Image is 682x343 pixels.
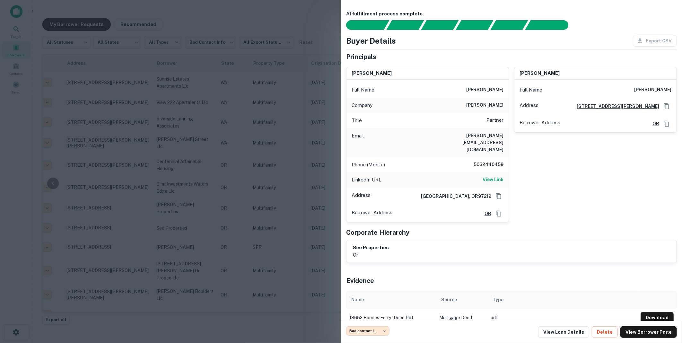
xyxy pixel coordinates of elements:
[351,296,364,303] div: Name
[346,52,376,62] h5: Principals
[634,86,671,94] h6: [PERSON_NAME]
[426,132,503,153] h6: [PERSON_NAME][EMAIL_ADDRESS][DOMAIN_NAME]
[592,326,618,338] button: Delete
[352,117,362,124] p: Title
[520,70,560,77] h6: [PERSON_NAME]
[538,326,589,338] a: View Loan Details
[353,251,389,259] p: or
[662,101,671,111] button: Copy Address
[466,86,503,94] h6: [PERSON_NAME]
[421,20,459,30] div: Documents found, AI parsing details...
[352,70,392,77] h6: [PERSON_NAME]
[346,276,374,286] h5: Evidence
[641,312,674,323] button: Download
[647,120,659,127] a: OR
[352,209,392,218] p: Borrower Address
[483,176,503,184] a: View Link
[487,309,637,327] td: pdf
[352,132,364,153] p: Email
[494,209,503,218] button: Copy Address
[353,244,389,251] h6: see properties
[352,176,381,184] p: LinkedIn URL
[650,292,682,322] iframe: Chat Widget
[346,291,677,327] div: scrollable content
[346,326,389,336] div: Bad contact info
[386,20,424,30] div: Your request is received and processing...
[620,326,677,338] a: View Borrower Page
[352,101,372,109] p: Company
[525,20,576,30] div: AI fulfillment process complete.
[493,296,503,303] div: Type
[662,119,671,128] button: Copy Address
[479,210,491,217] a: OR
[441,296,457,303] div: Source
[346,309,436,327] td: 18652 boones ferry - deed.pdf
[346,228,409,237] h5: Corporate Hierarchy
[416,193,491,200] h6: [GEOGRAPHIC_DATA], OR97219
[352,161,385,169] p: Phone (Mobile)
[572,103,659,110] a: [STREET_ADDRESS][PERSON_NAME]
[520,86,542,94] p: Full Name
[352,86,374,94] p: Full Name
[465,161,503,169] h6: 5032440459
[346,35,396,47] h4: Buyer Details
[494,191,503,201] button: Copy Address
[456,20,493,30] div: Principals found, AI now looking for contact information...
[338,20,387,30] div: Sending borrower request to AI...
[487,291,637,309] th: Type
[520,101,538,111] p: Address
[436,309,487,327] td: Mortgage Deed
[346,10,677,18] h6: AI fulfillment process complete.
[466,101,503,109] h6: [PERSON_NAME]
[352,191,371,201] p: Address
[436,291,487,309] th: Source
[490,20,528,30] div: Principals found, still searching for contact information. This may take time...
[486,117,503,124] h6: Partner
[483,176,503,183] h6: View Link
[520,119,560,128] p: Borrower Address
[346,291,436,309] th: Name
